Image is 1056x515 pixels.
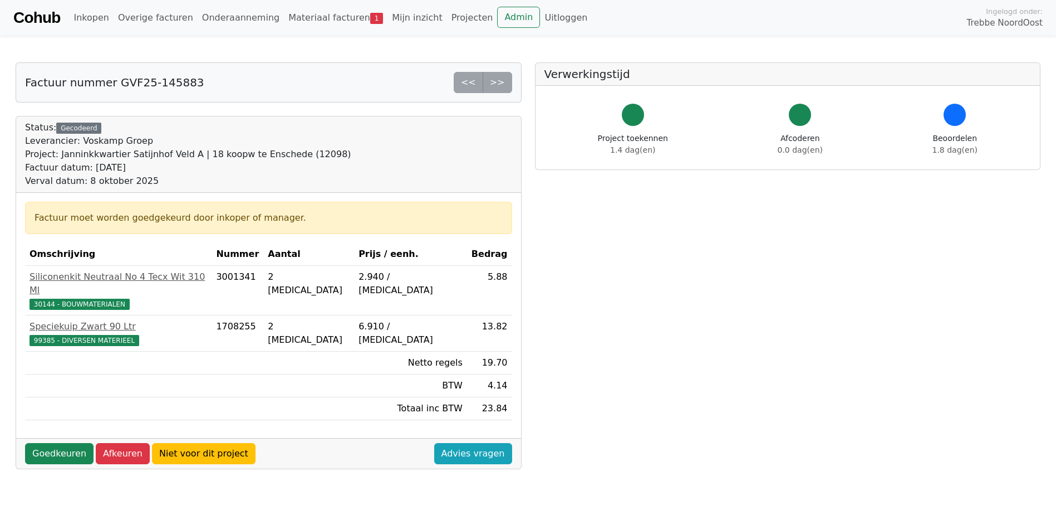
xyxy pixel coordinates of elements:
[778,145,823,154] span: 0.0 dag(en)
[610,145,655,154] span: 1.4 dag(en)
[370,13,383,24] span: 1
[354,375,467,397] td: BTW
[447,7,498,29] a: Projecten
[467,315,512,352] td: 13.82
[30,320,207,333] div: Speciekuip Zwart 90 Ltr
[30,335,139,346] span: 99385 - DIVERSEN MATERIEEL
[25,121,351,188] div: Status:
[25,134,351,148] div: Leverancier: Voskamp Groep
[354,352,467,375] td: Netto regels
[212,315,263,352] td: 1708255
[358,320,463,347] div: 6.910 / [MEDICAL_DATA]
[932,145,978,154] span: 1.8 dag(en)
[25,161,351,174] div: Factuur datum: [DATE]
[152,443,256,464] a: Niet voor dit project
[598,133,668,156] div: Project toekennen
[467,397,512,420] td: 23.84
[25,148,351,161] div: Project: Janninkkwartier Satijnhof Veld A | 18 koopw te Enschede (12098)
[467,352,512,375] td: 19.70
[114,7,198,29] a: Overige facturen
[69,7,113,29] a: Inkopen
[35,211,503,225] div: Factuur moet worden goedgekeurd door inkoper of manager.
[967,17,1043,30] span: Trebbe NoordOost
[284,7,387,29] a: Materiaal facturen1
[30,320,207,347] a: Speciekuip Zwart 90 Ltr99385 - DIVERSEN MATERIEEL
[25,243,212,266] th: Omschrijving
[198,7,284,29] a: Onderaanneming
[354,243,467,266] th: Prijs / eenh.
[467,243,512,266] th: Bedrag
[467,375,512,397] td: 4.14
[540,7,592,29] a: Uitloggen
[932,133,978,156] div: Beoordelen
[544,67,1032,81] h5: Verwerkingstijd
[986,6,1043,17] span: Ingelogd onder:
[268,320,350,347] div: 2 [MEDICAL_DATA]
[358,270,463,297] div: 2.940 / [MEDICAL_DATA]
[268,270,350,297] div: 2 [MEDICAL_DATA]
[13,4,60,31] a: Cohub
[263,243,354,266] th: Aantal
[25,443,94,464] a: Goedkeuren
[467,266,512,315] td: 5.88
[354,397,467,420] td: Totaal inc BTW
[56,123,101,134] div: Gecodeerd
[434,443,512,464] a: Advies vragen
[25,174,351,188] div: Verval datum: 8 oktober 2025
[212,266,263,315] td: 3001341
[30,270,207,310] a: Siliconenkit Neutraal No 4 Tecx Wit 310 Ml30144 - BOUWMATERIALEN
[778,133,823,156] div: Afcoderen
[212,243,263,266] th: Nummer
[30,299,130,310] span: 30144 - BOUWMATERIALEN
[497,7,540,28] a: Admin
[96,443,150,464] a: Afkeuren
[387,7,447,29] a: Mijn inzicht
[25,76,204,89] h5: Factuur nummer GVF25-145883
[30,270,207,297] div: Siliconenkit Neutraal No 4 Tecx Wit 310 Ml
